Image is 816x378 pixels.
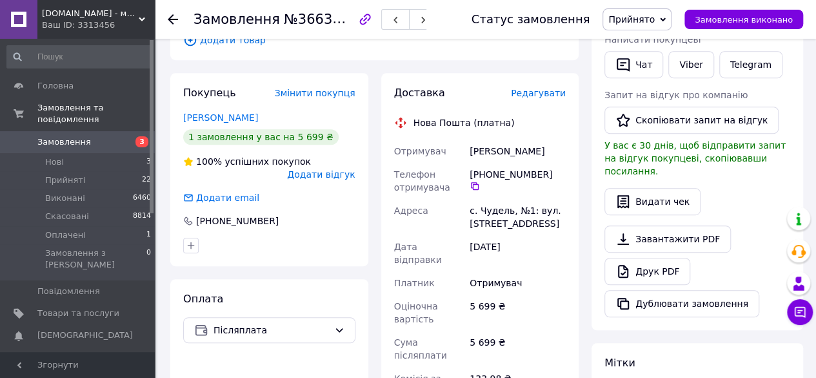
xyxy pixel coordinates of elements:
[470,168,566,191] div: [PHONE_NUMBER]
[142,174,151,186] span: 22
[135,136,148,147] span: 3
[410,116,518,129] div: Нова Пошта (платна)
[394,146,446,156] span: Отримувач
[604,188,701,215] button: Видати чек
[394,337,447,361] span: Сума післяплати
[604,357,635,369] span: Мітки
[394,278,435,288] span: Платник
[275,88,355,98] span: Змінити покупця
[146,247,151,271] span: 0
[604,51,663,78] button: Чат
[287,169,355,180] span: Додати відгук
[787,299,813,325] button: Чат з покупцем
[394,87,445,99] span: Доставка
[284,11,375,27] span: №366322645
[183,129,339,145] div: 1 замовлення у вас на 5 699 ₴
[604,34,701,45] span: Написати покупцеві
[608,14,655,25] span: Прийнято
[37,330,133,341] span: [DEMOGRAPHIC_DATA]
[37,286,100,297] span: Повідомлення
[467,331,568,367] div: 5 699 ₴
[45,211,89,222] span: Скасовані
[604,140,786,176] span: У вас є 30 днів, щоб відправити запит на відгук покупцеві, скопіювавши посилання.
[604,258,690,285] a: Друк PDF
[37,308,119,319] span: Товари та послуги
[133,211,151,222] span: 8814
[214,323,329,337] span: Післяплата
[604,290,759,317] button: Дублювати замовлення
[45,229,86,241] span: Оплачені
[168,13,178,26] div: Повернутися назад
[719,51,782,78] a: Telegram
[45,193,85,204] span: Виконані
[37,102,155,125] span: Замовлення та повідомлення
[604,226,731,253] a: Завантажити PDF
[42,8,139,19] span: Caswear.store - магазин одягу та взуття
[194,12,280,27] span: Замовлення
[394,301,438,324] span: Оціночна вартість
[394,242,442,265] span: Дата відправки
[37,80,74,92] span: Головна
[467,199,568,235] div: с. Чудель, №1: вул. [STREET_ADDRESS]
[182,191,261,204] div: Додати email
[394,205,428,216] span: Адреса
[668,51,713,78] a: Viber
[467,271,568,295] div: Отримувач
[183,87,236,99] span: Покупець
[472,13,590,26] div: Статус замовлення
[183,33,566,47] span: Додати товар
[604,107,779,134] button: Скопіювати запит на відгук
[604,90,748,100] span: Запит на відгук про компанію
[45,247,146,271] span: Замовлення з [PERSON_NAME]
[695,15,793,25] span: Замовлення виконано
[6,45,152,68] input: Пошук
[467,235,568,271] div: [DATE]
[511,88,566,98] span: Редагувати
[146,156,151,168] span: 3
[195,191,261,204] div: Додати email
[183,155,311,168] div: успішних покупок
[183,112,258,123] a: [PERSON_NAME]
[42,19,155,31] div: Ваш ID: 3313456
[133,193,151,204] span: 6460
[146,229,151,241] span: 1
[45,156,64,168] span: Нові
[37,136,91,148] span: Замовлення
[684,10,803,29] button: Замовлення виконано
[467,140,568,163] div: [PERSON_NAME]
[45,174,85,186] span: Прийняті
[467,295,568,331] div: 5 699 ₴
[183,293,223,305] span: Оплата
[394,169,450,193] span: Телефон отримувача
[195,215,280,227] div: [PHONE_NUMBER]
[196,156,222,167] span: 100%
